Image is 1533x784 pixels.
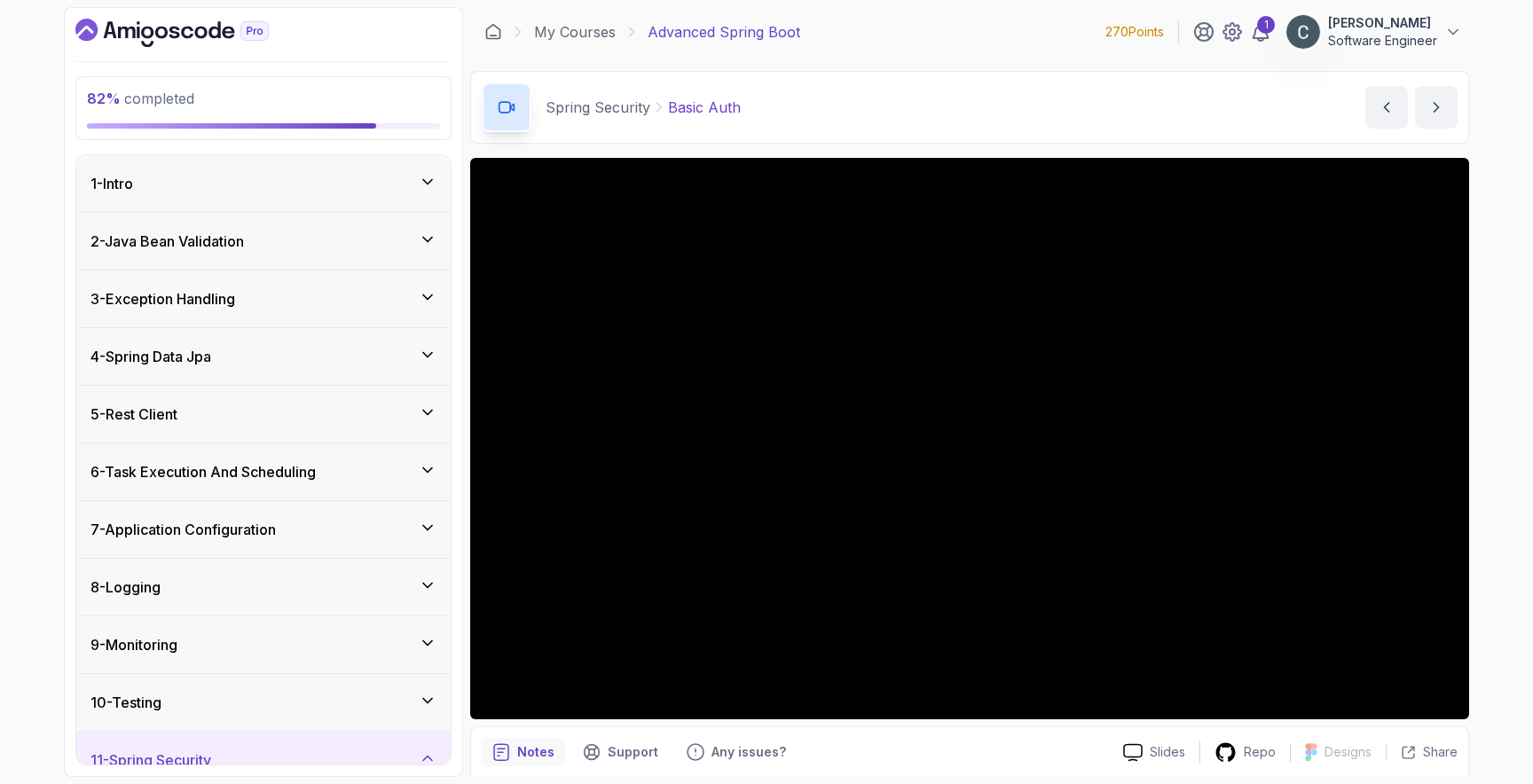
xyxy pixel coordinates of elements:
[90,576,161,598] h3: 8 - Logging
[90,692,161,713] h3: 10 - Testing
[517,743,554,761] p: Notes
[76,616,451,673] button: 9-Monitoring
[76,270,451,327] button: 3-Exception Handling
[1244,743,1276,761] p: Repo
[1150,743,1185,761] p: Slides
[76,501,451,558] button: 7-Application Configuration
[90,288,235,310] h3: 3 - Exception Handling
[76,674,451,731] button: 10-Testing
[676,738,797,766] button: Feedback button
[648,21,800,43] p: Advanced Spring Boot
[484,23,502,41] a: Dashboard
[1328,14,1437,32] p: [PERSON_NAME]
[76,213,451,270] button: 2-Java Bean Validation
[482,738,565,766] button: notes button
[608,743,658,761] p: Support
[1257,16,1275,34] div: 1
[1285,14,1462,50] button: user profile image[PERSON_NAME]Software Engineer
[1365,86,1408,129] button: previous content
[75,19,310,47] a: Dashboard
[1325,743,1372,761] p: Designs
[1109,743,1199,762] a: Slides
[572,738,669,766] button: Support button
[1250,21,1271,43] a: 1
[1105,23,1164,41] p: 270 Points
[90,519,276,540] h3: 7 - Application Configuration
[1423,743,1458,761] p: Share
[90,634,177,655] h3: 9 - Monitoring
[90,346,211,367] h3: 4 - Spring Data Jpa
[90,231,244,252] h3: 2 - Java Bean Validation
[1328,32,1437,50] p: Software Engineer
[76,328,451,385] button: 4-Spring Data Jpa
[76,155,451,212] button: 1-Intro
[1415,86,1458,129] button: next content
[90,404,177,425] h3: 5 - Rest Client
[87,90,121,107] span: 82 %
[534,21,616,43] a: My Courses
[1286,15,1320,49] img: user profile image
[546,97,650,118] p: Spring Security
[76,559,451,615] button: 8-Logging
[90,461,316,482] h3: 6 - Task Execution And Scheduling
[76,443,451,500] button: 6-Task Execution And Scheduling
[711,743,786,761] p: Any issues?
[470,158,1469,719] iframe: 3 - Basic Auth
[90,173,133,194] h3: 1 - Intro
[1386,743,1458,761] button: Share
[90,749,211,771] h3: 11 - Spring Security
[1200,741,1290,764] a: Repo
[76,386,451,443] button: 5-Rest Client
[87,90,194,107] span: completed
[668,97,741,118] p: Basic Auth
